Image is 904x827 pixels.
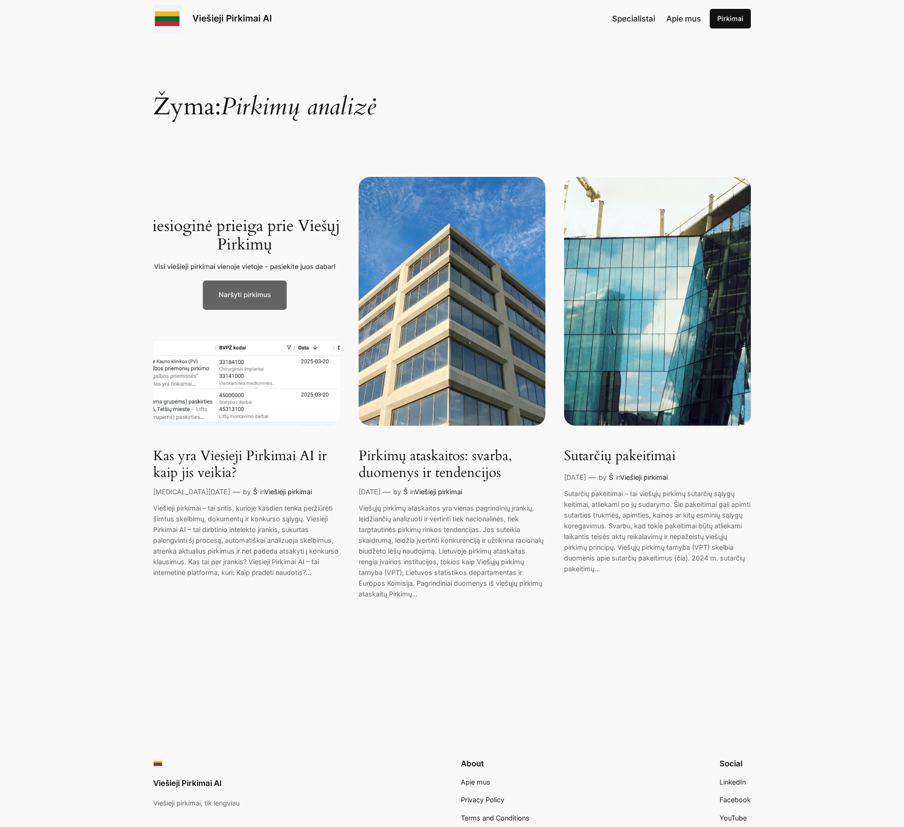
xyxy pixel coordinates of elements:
span: Facebook [720,796,751,804]
h1: Žyma: [153,46,751,119]
a: LinkedIn [720,777,746,787]
p: by [599,472,607,483]
span: Apie mus [666,14,701,23]
span: in [615,473,620,481]
p: by [393,487,401,497]
span: in [260,488,264,496]
p: Viešųjų pirkimų ataskaitos yra vienas pagrindinių įrankių, leidžiančių analizuoti ir vertinti tie... [359,503,545,599]
a: Viešieji pirkimai [264,488,312,496]
img: Kas yra Viesieji Pirkimai AI ir kaip jis veikia? [153,177,340,426]
span: Apie mus [461,778,490,786]
a: Terms and Conditions [461,813,530,823]
a: [DATE] [359,488,381,496]
a: Š [253,488,257,496]
p: — [233,486,240,498]
a: Pirkimų ataskaitos: svarba, duomenys ir tendencijos [359,448,545,481]
p: Viešieji pirkimai – tai sritis, kurioje kasdien tenka peržiūrėti šimtus skelbimų, dokumentų ir ko... [153,503,340,578]
a: Privacy Policy [461,795,504,805]
p: Viešieji pirkimai, tik lengviau [153,798,240,808]
a: Viešieji pirkimai [415,488,462,496]
p: — [588,471,596,484]
img: Viešieji pirkimai logo [153,5,181,33]
span: in [410,488,415,496]
a: [DATE] [564,473,586,481]
a: Viešieji pirkimai [620,473,668,481]
a: YouTube [720,813,747,823]
img: Viešieji pirkimai logo [153,759,162,768]
span: YouTube [720,814,747,822]
a: [MEDICAL_DATA][DATE] [153,488,230,496]
a: Š [609,473,613,481]
span: Specialistai [612,14,655,23]
a: Pirkimai [710,9,751,28]
a: Viešieji Pirkimai AI [153,778,222,788]
: Pirkimų ataskaitos: svarba, duomenys ir tendencijos [359,177,545,426]
span: Privacy Policy [461,796,504,804]
p: by [243,487,251,497]
p: — [383,486,391,498]
nav: Navigation [612,13,701,25]
h2: Social [720,759,751,768]
a: Specialistai [612,13,655,25]
a: Apie mus [461,777,490,787]
a: Kas yra Viesieji Pirkimai AI ir kaip jis veikia? [153,448,340,481]
a: Viešieji Pirkimai AI [192,13,272,24]
a: Facebook [720,795,751,805]
img: Sutarčių pakeitimai [564,177,751,426]
span: Terms and Conditions [461,814,530,822]
a: Š [403,488,408,496]
span: Pirkimų analizė [221,90,376,123]
a: Sutarčių pakeitimai [564,448,676,465]
p: Sutarčių pakeitimai – tai viešųjų pirkimų sutarčių sąlygų keitimai, atliekami po jų sudarymo. Šie... [564,488,751,574]
nav: Footer navigation 3 [720,777,751,823]
a: Apie mus [666,13,701,25]
h2: About [461,759,530,768]
span: LinkedIn [720,778,746,786]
